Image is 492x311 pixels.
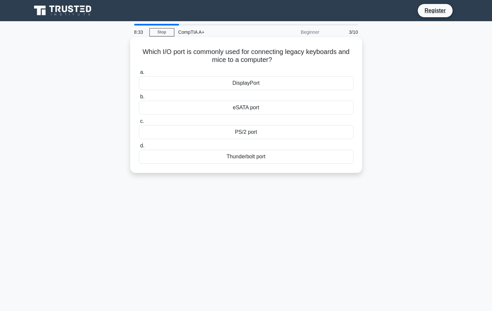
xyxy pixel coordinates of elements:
[323,26,362,39] div: 3/10
[420,6,450,15] a: Register
[138,48,354,64] h5: Which I/O port is commonly used for connecting legacy keyboards and mice to a computer?
[174,26,265,39] div: CompTIA A+
[140,94,144,99] span: b.
[139,150,354,164] div: Thunderbolt port
[139,76,354,90] div: DisplayPort
[140,143,144,148] span: d.
[139,101,354,115] div: eSATA port
[149,28,174,36] a: Stop
[265,26,323,39] div: Beginner
[140,118,144,124] span: c.
[139,125,354,139] div: PS/2 port
[140,69,144,75] span: a.
[130,26,149,39] div: 8:33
